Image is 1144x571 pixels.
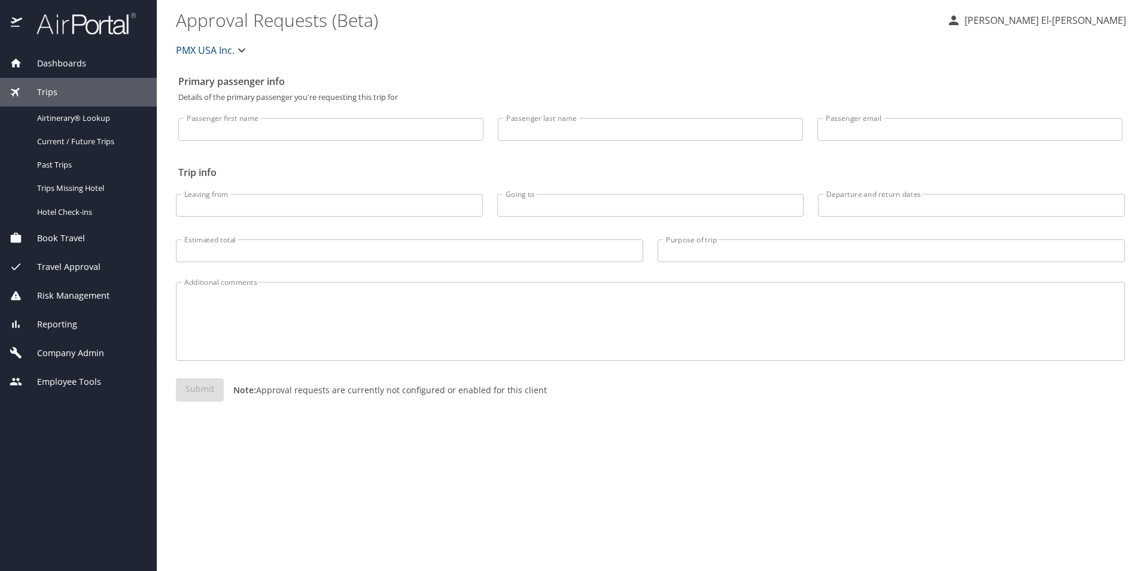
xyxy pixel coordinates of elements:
[178,72,1122,91] h2: Primary passenger info
[178,93,1122,101] p: Details of the primary passenger you're requesting this trip for
[37,159,142,171] span: Past Trips
[961,13,1126,28] p: [PERSON_NAME] El-[PERSON_NAME]
[37,183,142,194] span: Trips Missing Hotel
[22,232,85,245] span: Book Travel
[22,86,57,99] span: Trips
[224,384,547,396] p: Approval requests are currently not configured or enabled for this client
[11,12,23,35] img: icon-airportal.png
[233,384,256,396] strong: Note:
[22,289,109,302] span: Risk Management
[942,10,1131,31] button: [PERSON_NAME] El-[PERSON_NAME]
[22,260,101,274] span: Travel Approval
[22,57,86,70] span: Dashboards
[37,113,142,124] span: Airtinerary® Lookup
[37,136,142,147] span: Current / Future Trips
[178,163,1122,182] h2: Trip info
[176,42,235,59] span: PMX USA Inc.
[22,318,77,331] span: Reporting
[22,375,101,388] span: Employee Tools
[23,12,136,35] img: airportal-logo.png
[37,206,142,218] span: Hotel Check-ins
[22,347,104,360] span: Company Admin
[171,38,254,62] button: PMX USA Inc.
[176,1,937,38] h1: Approval Requests (Beta)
